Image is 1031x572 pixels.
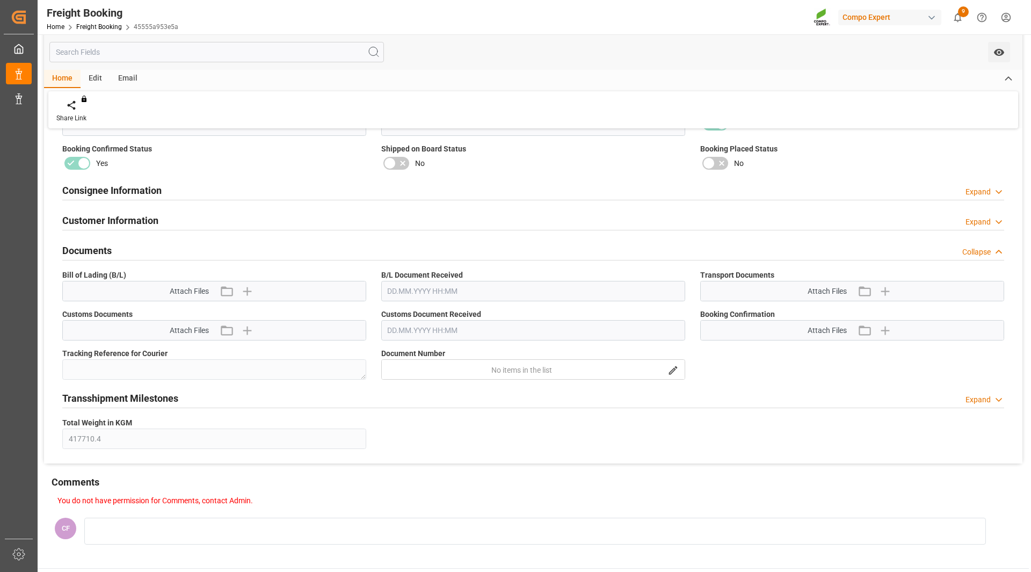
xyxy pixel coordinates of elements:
[700,309,775,320] span: Booking Confirmation
[970,5,994,30] button: Help Center
[47,23,64,31] a: Home
[381,270,463,281] span: B/L Document Received
[49,42,384,62] input: Search Fields
[81,70,110,88] div: Edit
[381,359,685,380] button: open menu
[988,42,1010,62] button: open menu
[946,5,970,30] button: show 9 new notifications
[382,360,662,380] button: menu-button
[62,243,112,258] h2: Documents
[662,360,685,380] button: search button
[808,286,847,297] span: Attach Files
[76,23,122,31] a: Freight Booking
[965,186,991,198] div: Expand
[381,348,445,359] span: Document Number
[838,7,946,27] button: Compo Expert
[62,183,162,198] h2: Consignee Information
[962,247,991,258] div: Collapse
[52,475,99,489] h2: Comments
[700,270,774,281] span: Transport Documents
[62,213,158,228] h2: Customer Information
[700,143,778,155] span: Booking Placed Status
[110,70,146,88] div: Email
[170,286,209,297] span: Attach Files
[381,281,685,301] input: DD.MM.YYYY HH:MM
[62,348,168,359] span: Tracking Reference for Courier
[958,6,969,17] span: 9
[415,158,425,169] span: No
[62,143,152,155] span: Booking Confirmed Status
[381,143,466,155] span: Shipped on Board Status
[838,10,941,25] div: Compo Expert
[62,391,178,406] h2: Transshipment Milestones
[47,5,178,21] div: Freight Booking
[381,320,685,341] input: DD.MM.YYYY HH:MM
[491,366,552,374] span: No items in the list
[381,309,481,320] span: Customs Document Received
[44,70,81,88] div: Home
[814,8,831,27] img: Screenshot%202023-09-29%20at%2010.02.21.png_1712312052.png
[96,158,108,169] span: Yes
[62,417,132,429] span: Total Weight in KGM
[57,495,1006,506] p: You do not have permission for Comments, contact Admin.
[62,309,133,320] span: Customs Documents
[808,325,847,336] span: Attach Files
[965,216,991,228] div: Expand
[965,394,991,406] div: Expand
[170,325,209,336] span: Attach Files
[62,270,126,281] span: Bill of Lading (B/L)
[734,158,744,169] span: No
